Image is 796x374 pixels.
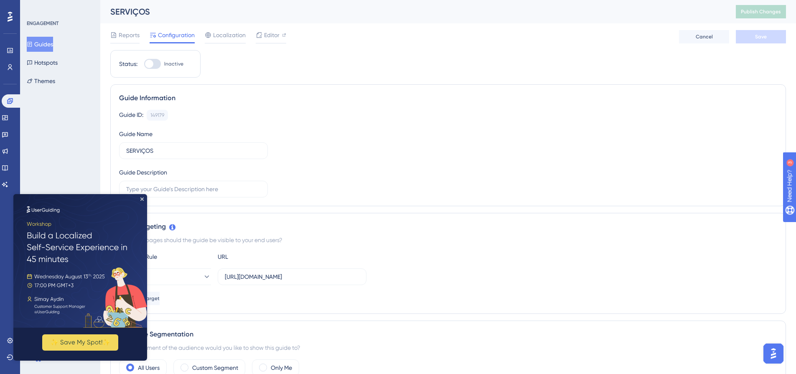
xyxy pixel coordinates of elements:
[761,341,786,366] iframe: UserGuiding AI Assistant Launcher
[755,33,767,40] span: Save
[20,2,52,12] span: Need Help?
[119,59,137,69] div: Status:
[119,329,777,339] div: Audience Segmentation
[218,252,310,262] div: URL
[119,268,211,285] button: equals
[127,3,130,7] div: Close Preview
[150,112,164,119] div: 149179
[741,8,781,15] span: Publish Changes
[119,30,140,40] span: Reports
[696,33,713,40] span: Cancel
[138,363,160,373] label: All Users
[158,30,195,40] span: Configuration
[119,167,167,177] div: Guide Description
[119,110,143,121] div: Guide ID:
[213,30,246,40] span: Localization
[27,73,55,88] button: Themes
[58,4,61,11] div: 3
[27,55,58,70] button: Hotspots
[119,235,777,245] div: On which pages should the guide be visible to your end users?
[192,363,238,373] label: Custom Segment
[736,5,786,18] button: Publish Changes
[126,146,261,155] input: Type your Guide’s Name here
[264,30,280,40] span: Editor
[119,129,153,139] div: Guide Name
[126,184,261,194] input: Type your Guide’s Description here
[29,140,105,157] button: ✨ Save My Spot!✨
[27,20,58,27] div: ENGAGEMENT
[110,6,715,18] div: SERVIÇOS
[736,30,786,43] button: Save
[164,61,183,67] span: Inactive
[119,222,777,232] div: Page Targeting
[679,30,729,43] button: Cancel
[27,37,53,52] button: Guides
[119,252,211,262] div: Choose A Rule
[225,272,359,281] input: yourwebsite.com/path
[119,93,777,103] div: Guide Information
[271,363,292,373] label: Only Me
[119,343,777,353] div: Which segment of the audience would you like to show this guide to?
